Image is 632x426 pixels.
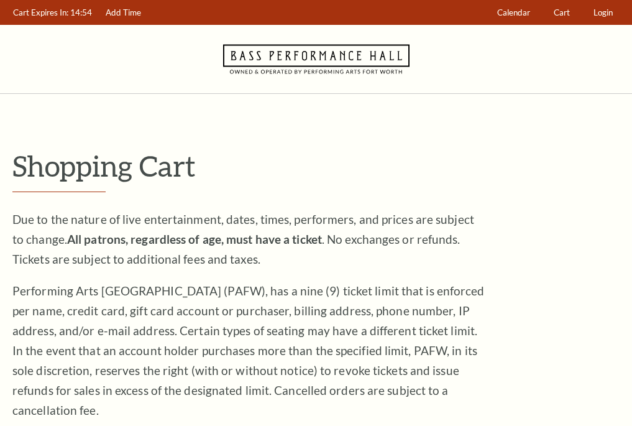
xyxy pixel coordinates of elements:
[548,1,576,25] a: Cart
[588,1,619,25] a: Login
[554,7,570,17] span: Cart
[497,7,530,17] span: Calendar
[67,232,322,246] strong: All patrons, regardless of age, must have a ticket
[12,150,620,182] p: Shopping Cart
[12,281,485,420] p: Performing Arts [GEOGRAPHIC_DATA] (PAFW), has a nine (9) ticket limit that is enforced per name, ...
[70,7,92,17] span: 14:54
[13,7,68,17] span: Cart Expires In:
[492,1,536,25] a: Calendar
[100,1,147,25] a: Add Time
[593,7,613,17] span: Login
[12,212,474,266] span: Due to the nature of live entertainment, dates, times, performers, and prices are subject to chan...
